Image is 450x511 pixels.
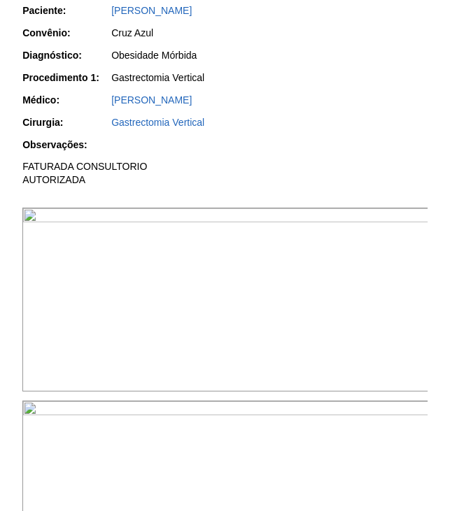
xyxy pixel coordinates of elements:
[22,115,110,129] div: Cirurgia:
[22,3,110,17] div: Paciente:
[22,48,110,62] div: Diagnóstico:
[111,5,192,16] a: [PERSON_NAME]
[111,94,192,106] a: [PERSON_NAME]
[111,71,428,85] div: Gastrectomia Vertical
[22,93,110,107] div: Médico:
[111,117,204,128] a: Gastrectomia Vertical
[111,26,428,40] div: Cruz Azul
[111,48,428,62] div: Obesidade Mórbida
[22,138,110,152] div: Observações:
[22,160,428,187] p: FATURADA CONSULTORIO AUTORIZADA
[22,71,110,85] div: Procedimento 1:
[22,26,110,40] div: Convênio:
